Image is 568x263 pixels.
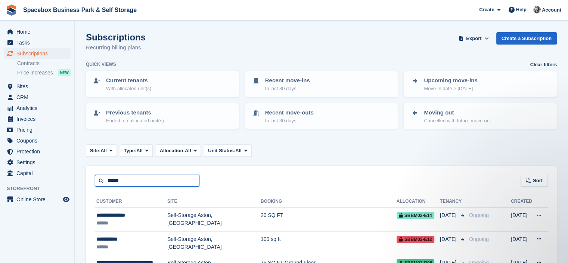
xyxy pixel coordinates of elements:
span: Pricing [16,125,61,135]
td: Self-Storage Aston, [GEOGRAPHIC_DATA] [167,208,261,232]
a: Preview store [62,195,71,204]
span: Analytics [16,103,61,113]
p: Upcoming move-ins [424,76,477,85]
td: [DATE] [511,208,532,232]
p: Recent move-outs [265,108,314,117]
span: Unit Status: [208,147,235,155]
span: Price increases [17,69,53,76]
button: Site: All [86,144,117,157]
span: Capital [16,168,61,178]
a: menu [4,48,71,59]
a: menu [4,168,71,178]
span: Sites [16,81,61,92]
p: Previous tenants [106,108,164,117]
td: [DATE] [511,231,532,255]
span: Type: [124,147,137,155]
a: Recent move-ins In last 30 days [246,72,397,97]
span: Home [16,27,61,37]
span: Storefront [7,185,74,192]
a: menu [4,135,71,146]
span: [DATE] [440,235,458,243]
a: menu [4,92,71,103]
img: stora-icon-8386f47178a22dfd0bd8f6a31ec36ba5ce8667c1dd55bd0f319d3a0aa187defe.svg [6,4,17,16]
th: Allocation [397,196,440,208]
td: Self-Storage Aston, [GEOGRAPHIC_DATA] [167,231,261,255]
span: Tasks [16,37,61,48]
span: Export [466,35,481,42]
p: Recurring billing plans [86,43,146,52]
span: Protection [16,146,61,157]
span: Invoices [16,114,61,124]
span: All [100,147,107,155]
button: Export [457,32,490,45]
th: Tenancy [440,196,466,208]
td: 20 SQ FT [261,208,397,232]
a: Create a Subscription [496,32,557,45]
p: Move-in date > [DATE] [424,85,477,92]
span: Create [479,6,494,13]
span: SBBM02-E12 [397,236,434,243]
div: NEW [58,69,71,76]
span: Coupons [16,135,61,146]
span: Account [542,6,561,14]
a: Spacebox Business Park & Self Storage [20,4,140,16]
a: Clear filters [530,61,557,68]
span: Ongoing [469,212,489,218]
a: Price increases NEW [17,68,71,77]
td: 100 sq ft [261,231,397,255]
a: Moving out Cancelled with future move-out [404,104,556,129]
span: [DATE] [440,211,458,219]
span: All [185,147,191,155]
span: Subscriptions [16,48,61,59]
span: Sort [533,177,543,184]
a: Contracts [17,60,71,67]
a: menu [4,125,71,135]
a: menu [4,103,71,113]
a: menu [4,27,71,37]
span: SBBM02-E14 [397,212,434,219]
h1: Subscriptions [86,32,146,42]
a: menu [4,194,71,205]
span: Allocation: [160,147,185,155]
span: Help [516,6,527,13]
button: Unit Status: All [204,144,251,157]
span: Settings [16,157,61,168]
h6: Quick views [86,61,116,68]
p: Moving out [424,108,491,117]
p: Recent move-ins [265,76,310,85]
a: menu [4,146,71,157]
a: menu [4,37,71,48]
a: Previous tenants Ended, no allocated unit(s) [87,104,238,129]
p: Current tenants [106,76,151,85]
a: Current tenants With allocated unit(s) [87,72,238,97]
p: With allocated unit(s) [106,85,151,92]
th: Booking [261,196,397,208]
p: In last 30 days [265,117,314,125]
span: Online Store [16,194,61,205]
span: Site: [90,147,100,155]
img: SUDIPTA VIRMANI [533,6,541,13]
span: CRM [16,92,61,103]
p: In last 30 days [265,85,310,92]
span: Ongoing [469,236,489,242]
button: Type: All [120,144,153,157]
a: Recent move-outs In last 30 days [246,104,397,129]
th: Customer [95,196,167,208]
p: Cancelled with future move-out [424,117,491,125]
a: menu [4,114,71,124]
th: Site [167,196,261,208]
th: Created [511,196,532,208]
a: menu [4,157,71,168]
p: Ended, no allocated unit(s) [106,117,164,125]
span: All [235,147,242,155]
a: menu [4,81,71,92]
button: Allocation: All [156,144,201,157]
span: All [136,147,143,155]
a: Upcoming move-ins Move-in date > [DATE] [404,72,556,97]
